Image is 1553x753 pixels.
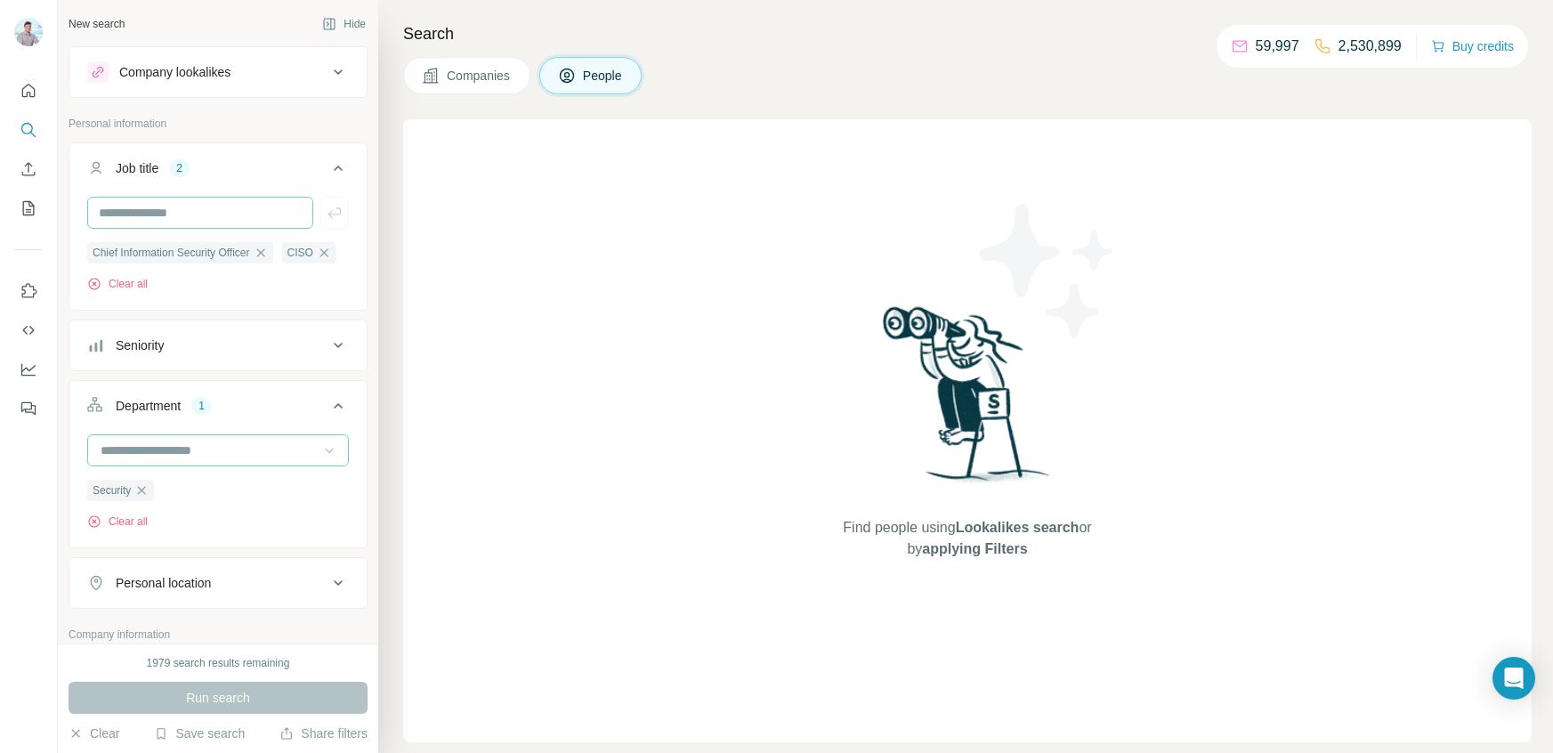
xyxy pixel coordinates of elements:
[116,397,181,415] div: Department
[447,67,512,85] span: Companies
[69,627,368,643] p: Company information
[119,63,231,81] div: Company lookalikes
[87,514,148,530] button: Clear all
[967,190,1128,351] img: Surfe Illustration - Stars
[69,116,368,132] p: Personal information
[69,16,125,32] div: New search
[1339,36,1402,57] p: 2,530,899
[583,67,624,85] span: People
[69,51,367,93] button: Company lookalikes
[310,11,378,37] button: Hide
[69,147,367,197] button: Job title2
[14,18,43,46] img: Avatar
[169,160,190,176] div: 2
[14,275,43,307] button: Use Surfe on LinkedIn
[14,153,43,185] button: Enrich CSV
[14,114,43,146] button: Search
[69,562,367,604] button: Personal location
[69,385,367,434] button: Department1
[825,517,1110,560] span: Find people using or by
[1256,36,1299,57] p: 59,997
[93,482,131,498] span: Security
[14,75,43,107] button: Quick start
[1492,657,1535,700] div: Open Intercom Messenger
[147,655,290,671] div: 1979 search results remaining
[69,324,367,367] button: Seniority
[956,520,1080,535] span: Lookalikes search
[922,541,1027,556] span: applying Filters
[14,192,43,224] button: My lists
[154,725,245,742] button: Save search
[287,245,313,261] span: CISO
[191,398,212,414] div: 1
[116,336,164,354] div: Seniority
[93,245,250,261] span: Chief Information Security Officer
[116,159,158,177] div: Job title
[279,725,368,742] button: Share filters
[875,302,1060,500] img: Surfe Illustration - Woman searching with binoculars
[14,314,43,346] button: Use Surfe API
[69,725,119,742] button: Clear
[14,353,43,385] button: Dashboard
[116,574,211,592] div: Personal location
[87,276,148,292] button: Clear all
[14,393,43,425] button: Feedback
[1431,34,1514,59] button: Buy credits
[403,21,1532,46] h4: Search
